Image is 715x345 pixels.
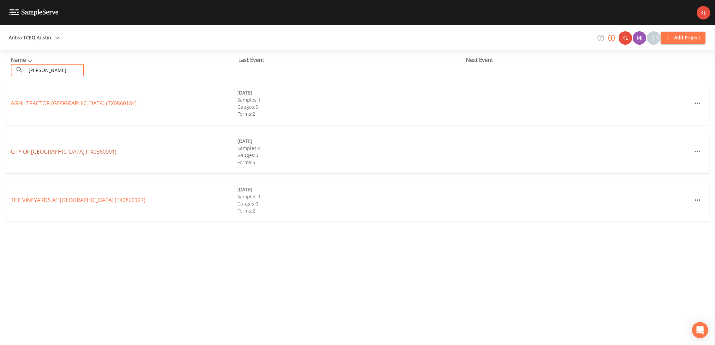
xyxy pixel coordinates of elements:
[237,186,464,193] div: [DATE]
[11,100,137,107] a: AGNL TRACTOR [GEOGRAPHIC_DATA] (TX0860184)
[26,64,84,76] input: Search Projects
[237,103,464,110] div: Gauges: 0
[647,31,660,45] div: +14
[237,152,464,159] div: Gauges: 0
[11,148,116,155] a: CITY OF [GEOGRAPHIC_DATA] (TX0860001)
[237,207,464,214] div: Forms: 2
[238,56,466,64] div: Last Event
[11,56,34,64] span: Name
[619,31,632,45] img: 9c4450d90d3b8045b2e5fa62e4f92659
[692,322,708,338] div: Open Intercom Messenger
[697,6,710,20] img: 9c4450d90d3b8045b2e5fa62e4f92659
[237,145,464,152] div: Samples: 4
[11,196,145,204] a: THE VINEYARDS AT [GEOGRAPHIC_DATA] (TX0860127)
[9,9,59,16] img: logo
[237,138,464,145] div: [DATE]
[237,159,464,166] div: Forms: 5
[633,31,646,45] img: a1ea4ff7c53760f38bef77ef7c6649bf
[237,96,464,103] div: Samples: 1
[618,31,633,45] div: Kler Teran
[237,200,464,207] div: Gauges: 0
[466,56,693,64] div: Next Event
[237,89,464,96] div: [DATE]
[237,110,464,117] div: Forms: 2
[237,193,464,200] div: Samples: 1
[633,31,647,45] div: Miriaha Caddie
[661,32,706,44] button: Add Project
[6,32,62,44] button: Antea TCEQ Austin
